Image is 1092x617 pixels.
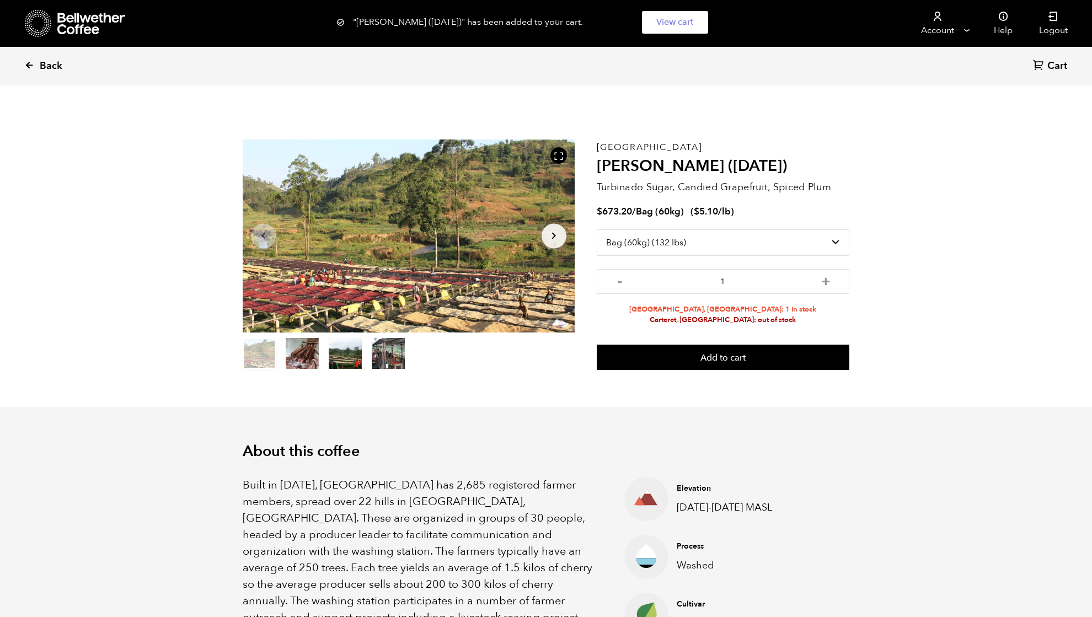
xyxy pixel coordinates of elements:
[597,180,849,195] p: Turbinado Sugar, Candied Grapefruit, Spiced Plum
[677,599,781,610] h4: Cultivar
[636,205,684,218] span: Bag (60kg)
[613,275,627,286] button: -
[597,157,849,176] h2: [PERSON_NAME] ([DATE])
[597,345,849,370] button: Add to cart
[694,205,718,218] bdi: 5.10
[677,558,781,573] p: Washed
[597,205,632,218] bdi: 673.20
[642,11,708,34] a: View cart
[243,443,849,460] h2: About this coffee
[632,205,636,218] span: /
[597,304,849,315] li: [GEOGRAPHIC_DATA], [GEOGRAPHIC_DATA]: 1 in stock
[597,205,602,218] span: $
[677,500,781,515] p: [DATE]-[DATE] MASL
[694,205,699,218] span: $
[819,275,833,286] button: +
[1033,59,1070,74] a: Cart
[40,60,62,73] span: Back
[690,205,734,218] span: ( )
[1047,60,1067,73] span: Cart
[597,315,849,325] li: Carteret, [GEOGRAPHIC_DATA]: out of stock
[718,205,731,218] span: /lb
[677,541,781,552] h4: Process
[677,483,781,494] h4: Elevation
[336,11,756,34] div: "[PERSON_NAME] ([DATE])" has been added to your cart.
